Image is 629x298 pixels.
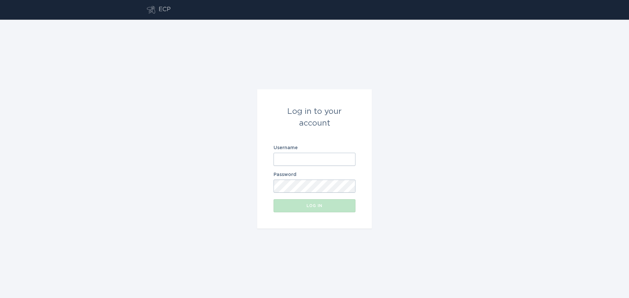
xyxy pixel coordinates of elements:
div: ECP [159,6,171,14]
label: Password [274,172,355,177]
div: Log in to your account [274,106,355,129]
button: Go to dashboard [147,6,155,14]
label: Username [274,146,355,150]
button: Log in [274,199,355,212]
div: Log in [277,204,352,208]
